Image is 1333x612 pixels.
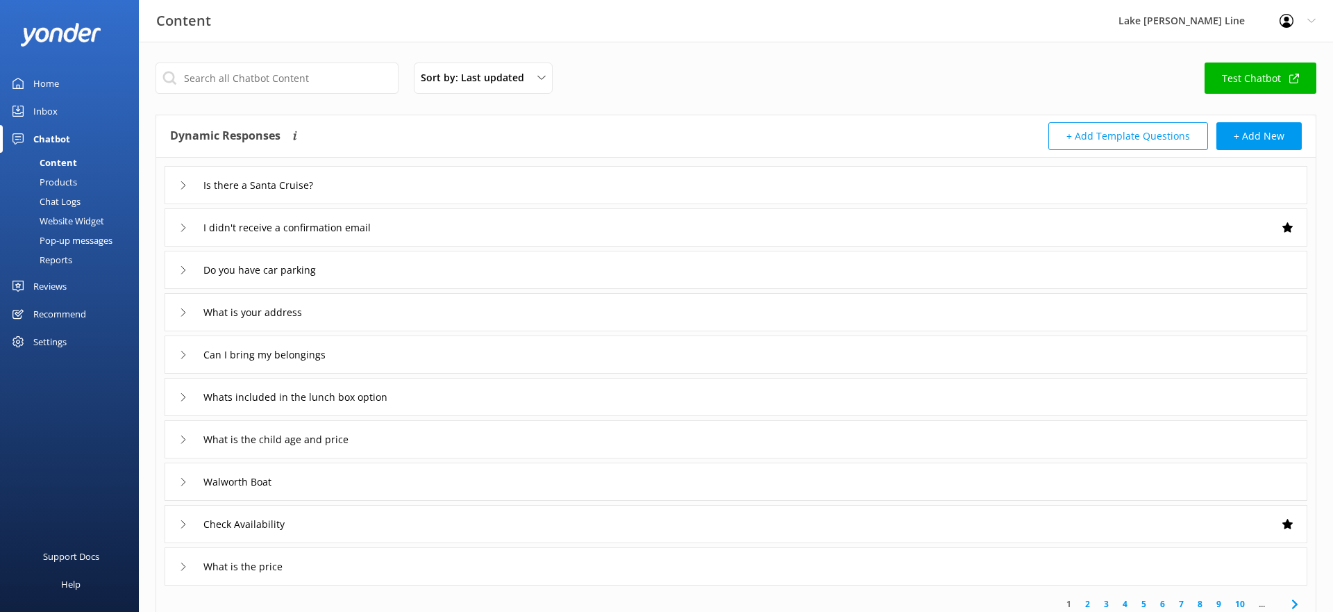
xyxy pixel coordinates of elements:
button: + Add Template Questions [1048,122,1208,150]
div: Support Docs [43,543,99,570]
a: 3 [1097,597,1116,611]
a: Products [8,172,139,192]
a: Chat Logs [8,192,139,211]
div: Inbox [33,97,58,125]
div: Chatbot [33,125,70,153]
div: Chat Logs [8,192,81,211]
div: Website Widget [8,211,104,231]
span: Sort by: Last updated [421,70,533,85]
a: 8 [1191,597,1209,611]
div: Products [8,172,77,192]
div: Recommend [33,300,86,328]
a: 5 [1134,597,1153,611]
a: Reports [8,250,139,270]
div: Help [61,570,81,598]
a: 4 [1116,597,1134,611]
a: Test Chatbot [1205,63,1316,94]
div: Reports [8,250,72,270]
h3: Content [156,10,211,32]
div: Pop-up messages [8,231,112,250]
a: 10 [1228,597,1252,611]
div: Content [8,153,77,172]
a: 1 [1059,597,1078,611]
a: 7 [1172,597,1191,611]
input: Search all Chatbot Content [156,63,399,94]
span: ... [1252,597,1272,611]
a: 2 [1078,597,1097,611]
a: 6 [1153,597,1172,611]
div: Settings [33,328,67,356]
a: Pop-up messages [8,231,139,250]
div: Home [33,69,59,97]
button: + Add New [1216,122,1302,150]
h4: Dynamic Responses [170,122,280,150]
a: Content [8,153,139,172]
div: Reviews [33,272,67,300]
a: 9 [1209,597,1228,611]
img: yonder-white-logo.png [21,23,101,46]
a: Website Widget [8,211,139,231]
